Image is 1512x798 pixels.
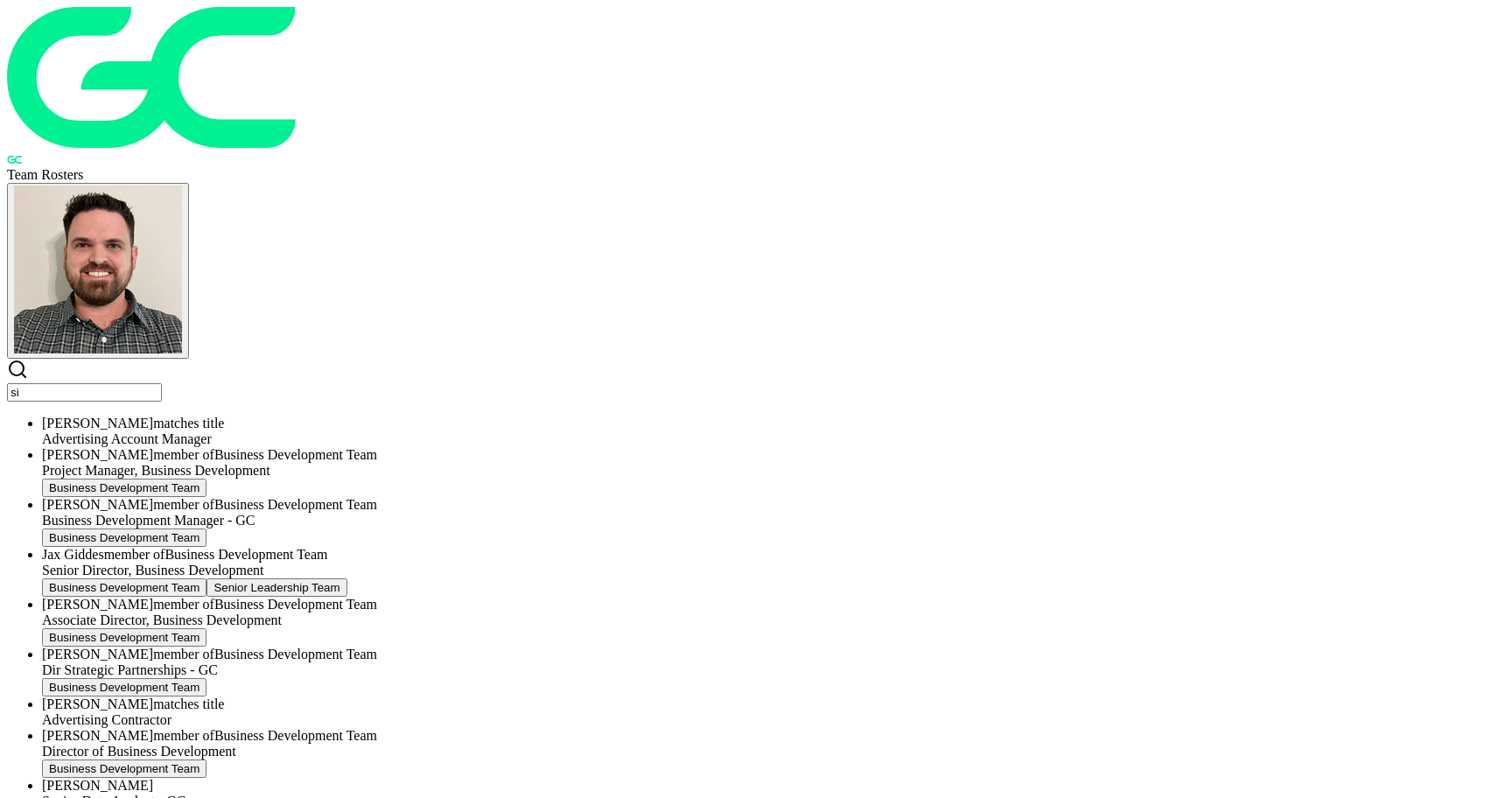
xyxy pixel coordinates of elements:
span: member of Business Development Team [153,647,377,661]
input: Search by name, team, specialty, or title... [7,383,162,402]
button: Business Development Team [42,578,206,597]
div: [PERSON_NAME] [42,696,1505,712]
span: member of Business Development Team [153,497,377,512]
div: [PERSON_NAME] [42,728,1505,744]
span: Team Rosters [7,167,83,182]
span: member of Business Development Team [153,447,377,462]
div: Advertising Account Manager [42,431,1505,447]
span: matches title [153,696,224,711]
div: Project Manager, Business Development [42,463,1505,479]
div: Jax Giddes [42,547,1505,563]
div: [PERSON_NAME] [42,447,1505,463]
div: Director of Business Development [42,744,1505,759]
div: Advertising Contractor [42,712,1505,728]
div: [PERSON_NAME] [42,778,1505,794]
span: member of Business Development Team [104,547,328,562]
div: Dir Strategic Partnerships - GC [42,662,1505,678]
div: Associate Director, Business Development [42,612,1505,628]
span: member of Business Development Team [153,597,377,612]
div: [PERSON_NAME] [42,647,1505,662]
div: [PERSON_NAME] [42,497,1505,513]
div: Business Development Manager - GC [42,513,1505,528]
span: member of Business Development Team [153,728,377,743]
button: Business Development Team [42,479,206,497]
div: [PERSON_NAME] [42,597,1505,612]
button: Business Development Team [42,628,206,647]
div: Senior Director, Business Development [42,563,1505,578]
button: Business Development Team [42,678,206,696]
div: [PERSON_NAME] [42,416,1505,431]
button: Business Development Team [42,528,206,547]
button: Business Development Team [42,759,206,778]
span: matches title [153,416,224,430]
button: Senior Leadership Team [206,578,346,597]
